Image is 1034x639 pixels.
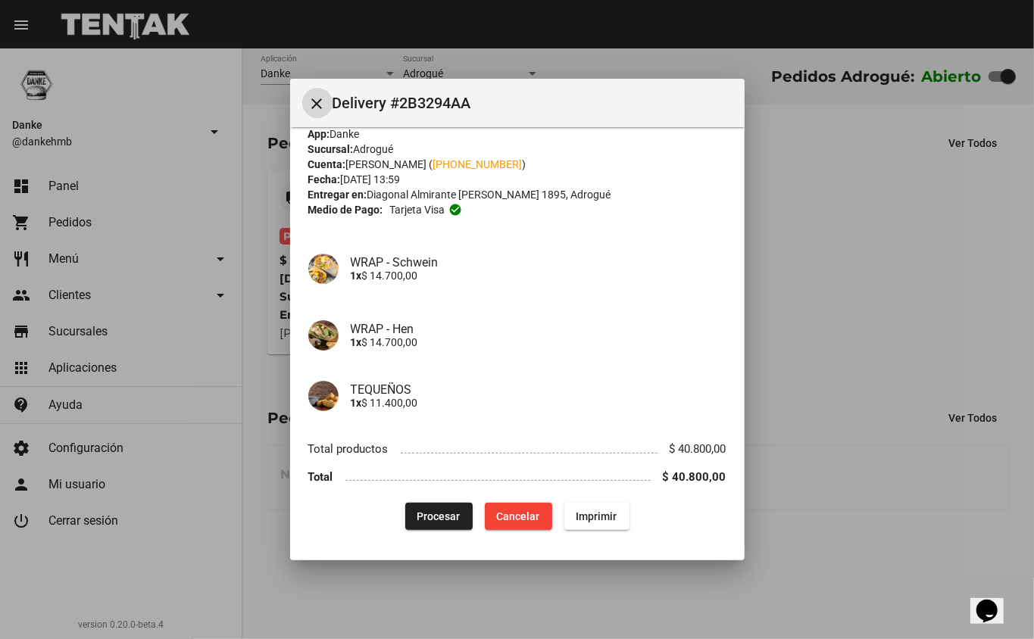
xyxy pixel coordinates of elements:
span: Imprimir [576,510,617,522]
h4: WRAP - Schwein [351,255,726,270]
div: Diagonal Almirante [PERSON_NAME] 1895, Adrogué [308,187,726,202]
div: [PERSON_NAME] ( ) [308,157,726,172]
strong: Medio de Pago: [308,202,383,217]
p: $ 14.700,00 [351,270,726,282]
strong: App: [308,128,330,140]
div: Adrogué [308,142,726,157]
strong: Sucursal: [308,143,354,155]
strong: Fecha: [308,173,341,185]
img: 5308311e-6b54-4505-91eb-fc6b1a7bef64.png [308,254,339,284]
b: 1x [351,397,362,409]
img: 16dce9a8-be61-42a7-9dde-9e482429b8ce.png [308,320,339,351]
h4: WRAP - Hen [351,322,726,336]
p: $ 11.400,00 [351,397,726,409]
span: Cancelar [497,510,540,522]
span: Delivery #2B3294AA [333,91,733,115]
mat-icon: check_circle [448,203,462,217]
button: Cerrar [302,88,333,118]
img: 7dc5a339-0a40-4abb-8fd4-86d69fedae7a.jpg [308,381,339,411]
button: Imprimir [564,503,629,530]
li: Total $ 40.800,00 [308,463,726,491]
b: 1x [351,270,362,282]
p: $ 14.700,00 [351,336,726,348]
strong: Cuenta: [308,158,346,170]
iframe: chat widget [970,578,1019,624]
a: [PHONE_NUMBER] [433,158,523,170]
div: [DATE] 13:59 [308,172,726,187]
h4: TEQUEÑOS [351,382,726,397]
span: Procesar [417,510,461,522]
span: Tarjeta visa [389,202,445,217]
strong: Entregar en: [308,189,367,201]
li: Total productos $ 40.800,00 [308,435,726,463]
button: Cancelar [485,503,552,530]
mat-icon: Cerrar [308,95,326,113]
b: 1x [351,336,362,348]
button: Procesar [405,503,473,530]
div: Danke [308,126,726,142]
